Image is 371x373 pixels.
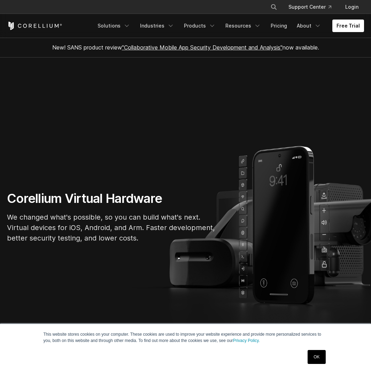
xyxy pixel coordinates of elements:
button: Search [268,1,280,13]
p: This website stores cookies on your computer. These cookies are used to improve your website expe... [44,331,328,344]
a: "Collaborative Mobile App Security Development and Analysis" [122,44,283,51]
h1: Corellium Virtual Hardware [7,191,216,206]
a: Solutions [93,20,134,32]
span: New! SANS product review now available. [52,44,319,51]
a: About [293,20,325,32]
div: Navigation Menu [93,20,364,32]
a: Resources [221,20,265,32]
a: Industries [136,20,178,32]
a: OK [308,350,325,364]
a: Pricing [266,20,291,32]
a: Privacy Policy. [233,338,260,343]
div: Navigation Menu [262,1,364,13]
a: Corellium Home [7,22,62,30]
a: Login [340,1,364,13]
a: Products [180,20,220,32]
a: Support Center [283,1,337,13]
a: Free Trial [332,20,364,32]
p: We changed what's possible, so you can build what's next. Virtual devices for iOS, Android, and A... [7,212,216,243]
